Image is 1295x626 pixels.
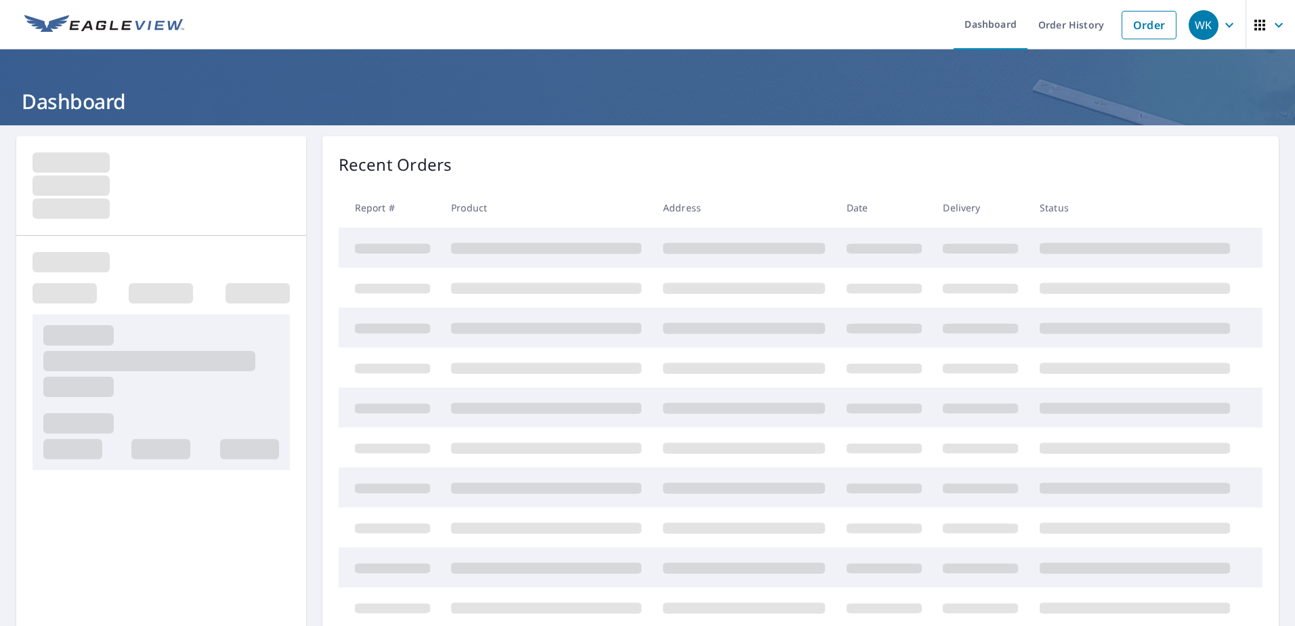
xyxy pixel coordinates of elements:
th: Address [652,188,836,228]
p: Recent Orders [339,152,452,177]
div: WK [1189,10,1218,40]
a: Order [1122,11,1176,39]
th: Product [440,188,652,228]
th: Delivery [932,188,1029,228]
th: Date [836,188,933,228]
h1: Dashboard [16,87,1279,115]
th: Report # [339,188,441,228]
th: Status [1029,188,1241,228]
img: EV Logo [24,15,184,35]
